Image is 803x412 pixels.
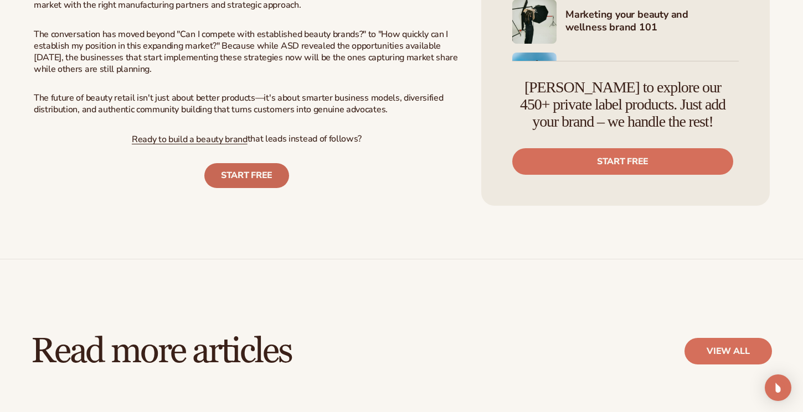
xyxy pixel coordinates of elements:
h2: Read more articles [31,333,291,370]
span: The future of beauty retail isn't just about better products—it's about smarter business models, ... [34,92,443,116]
a: Start free [512,148,733,175]
a: Shopify Image 8 Expand your beauty/wellness business [512,53,739,97]
div: Open Intercom Messenger [765,374,791,401]
h4: Marketing your beauty and wellness brand 101 [565,8,739,35]
h4: [PERSON_NAME] to explore our 450+ private label products. Just add your brand – we handle the rest! [512,79,733,130]
a: Ready to build a beauty brand [132,133,248,145]
img: Shopify Image 8 [512,53,557,97]
span: The conversation has moved beyond "Can I compete with established beauty brands?" to "How quickly... [34,28,458,75]
span: that leads instead of follows? [248,133,362,145]
a: view all [684,338,772,364]
a: START FREE [204,163,289,188]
